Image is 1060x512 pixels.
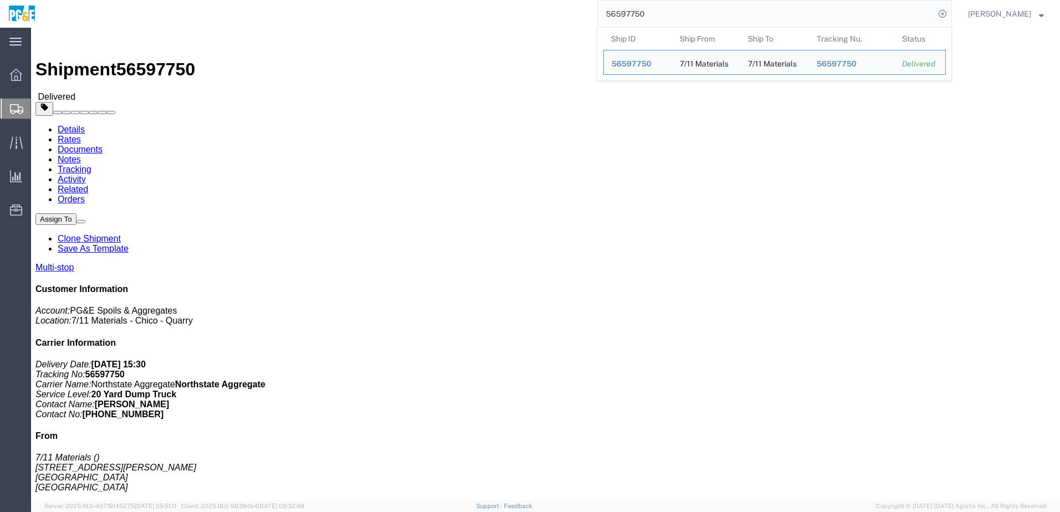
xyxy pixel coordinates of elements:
[598,1,935,27] input: Search for shipment number, reference number
[44,503,176,509] span: Server: 2025.18.0-dd719145275
[31,28,1060,500] iframe: FS Legacy Container
[611,59,651,68] span: 56597750
[967,7,1044,21] button: [PERSON_NAME]
[748,50,797,74] div: 7/11 Materials
[476,503,504,509] a: Support
[603,28,951,80] table: Search Results
[902,58,937,70] div: Delivered
[8,6,36,22] img: logo
[817,58,887,70] div: 56597750
[611,58,664,70] div: 56597750
[181,503,304,509] span: Client: 2025.18.0-9839db4
[672,28,741,50] th: Ship From
[740,28,809,50] th: Ship To
[817,59,857,68] span: 56597750
[968,8,1031,20] span: Evelyn Angel
[894,28,946,50] th: Status
[135,503,176,509] span: [DATE] 09:51:11
[603,28,672,50] th: Ship ID
[809,28,895,50] th: Tracking Nu.
[504,503,532,509] a: Feedback
[258,503,304,509] span: [DATE] 09:32:48
[876,501,1047,511] span: Copyright © [DATE]-[DATE] Agistix Inc., All Rights Reserved
[680,50,728,74] div: 7/11 Materials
